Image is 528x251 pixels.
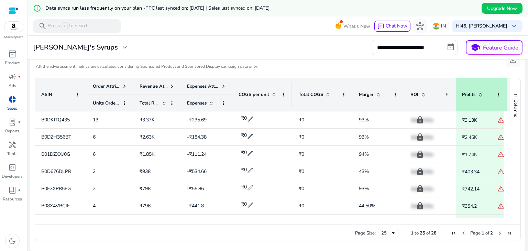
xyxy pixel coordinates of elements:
span: B0DKJTQ435 [41,117,70,123]
span: 2 [93,185,96,192]
span: ₹0 [299,151,304,157]
p: Add COGs [410,148,450,162]
span: B01DZXXJ0G [41,151,70,157]
span: dark_mode [8,237,16,245]
span: 93% [359,185,369,192]
span: Expenses Attributes [187,83,219,89]
h3: [PERSON_NAME]'s Syrups [33,43,118,52]
span: Profits [462,91,475,98]
span: Expenses [187,100,207,106]
span: book_4 [8,186,16,194]
span: ₹0 [299,117,304,123]
img: amazon.svg [4,22,23,32]
span: -₹235.69 [187,117,207,123]
p: Marketplace [4,35,23,40]
p: Product [5,60,20,66]
span: warning [497,185,504,192]
span: ₹798 [140,185,151,192]
span: keyboard_arrow_down [510,22,518,30]
span: ₹1.85K [140,151,155,157]
p: Add COGs [410,182,450,196]
button: chatChat Now [374,21,410,32]
span: handyman [8,141,16,149]
p: Resources [3,196,22,202]
div: First Page [451,230,456,236]
p: Add COGs [410,165,450,179]
span: ₹0 [241,184,247,190]
span: 94% [359,151,369,157]
span: PPC last synced on: [DATE] | Sales last synced on: [DATE] [145,5,269,11]
span: warning [497,134,504,141]
span: ASIN [41,91,52,98]
span: 93% [359,117,369,123]
span: ROI [410,91,418,98]
span: 1 [411,230,414,236]
span: 44.50% [359,203,375,209]
span: -₹55.86 [187,185,204,192]
p: ₹2.45K [462,130,477,144]
span: ₹0 [241,201,247,207]
p: Sales [7,105,17,111]
span: ₹938 [140,168,151,175]
span: Revenue Attributes [140,83,168,89]
span: / [62,22,68,30]
p: ₹354.2 [462,199,477,213]
span: 6 [93,151,96,157]
p: Developers [2,173,23,179]
p: Tools [7,151,18,157]
span: Page [470,230,481,236]
span: donut_small [8,95,16,103]
span: warning [497,203,504,209]
span: edit [247,133,254,140]
span: What's New [343,20,370,32]
span: Total Revenue [140,100,159,106]
span: warning [497,168,504,175]
span: 28 [431,230,437,236]
p: Feature Guide [483,44,518,52]
mat-icon: error_outline [33,4,41,12]
span: -₹534.66 [187,168,207,175]
p: Ads [9,83,16,89]
span: 1 [482,230,484,236]
span: 4 [93,203,96,209]
p: Press to search [48,22,89,30]
button: schoolFeature Guide [466,40,522,55]
span: ₹3.37K [140,117,155,123]
span: COGS per unit [239,91,269,98]
p: Add COGs [410,130,450,144]
span: 93% [359,134,369,140]
h5: Data syncs run less frequently on your plan - [45,6,269,11]
span: Order Attributes [93,83,120,89]
span: Units Ordered [93,100,120,106]
p: All the advertisement metrics are calculated considering Sponsored Product and Sponsored Display ... [36,63,258,69]
span: expand_more [121,43,129,52]
span: chat [377,23,384,30]
button: Upgrade Now [482,3,522,14]
span: 2 [93,168,96,175]
span: hub [416,22,424,30]
p: ₹546.84 [462,216,480,230]
p: Hi [456,24,507,29]
span: 13 [93,117,98,123]
span: 43% [359,168,369,175]
span: -₹441.8 [187,203,204,209]
span: edit [247,201,254,208]
p: ₹1.74K [462,148,477,162]
span: search [38,22,47,30]
span: ₹2.63K [140,134,155,140]
div: Next Page [497,230,503,236]
span: B08X4VBCJF [41,203,70,209]
span: fiber_manual_record [18,75,21,78]
span: -₹184.38 [187,134,207,140]
span: ₹0 [299,185,304,192]
div: Previous Page [461,230,466,236]
span: B0F3XPR5FG [41,185,71,192]
p: Add COGs [410,113,450,127]
span: Margin [359,91,373,98]
span: ₹0 [241,115,247,121]
span: ₹0 [241,149,247,156]
span: ₹0 [241,132,247,139]
span: -₹111.24 [187,151,207,157]
span: warning [497,117,504,123]
p: Reports [5,128,20,134]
